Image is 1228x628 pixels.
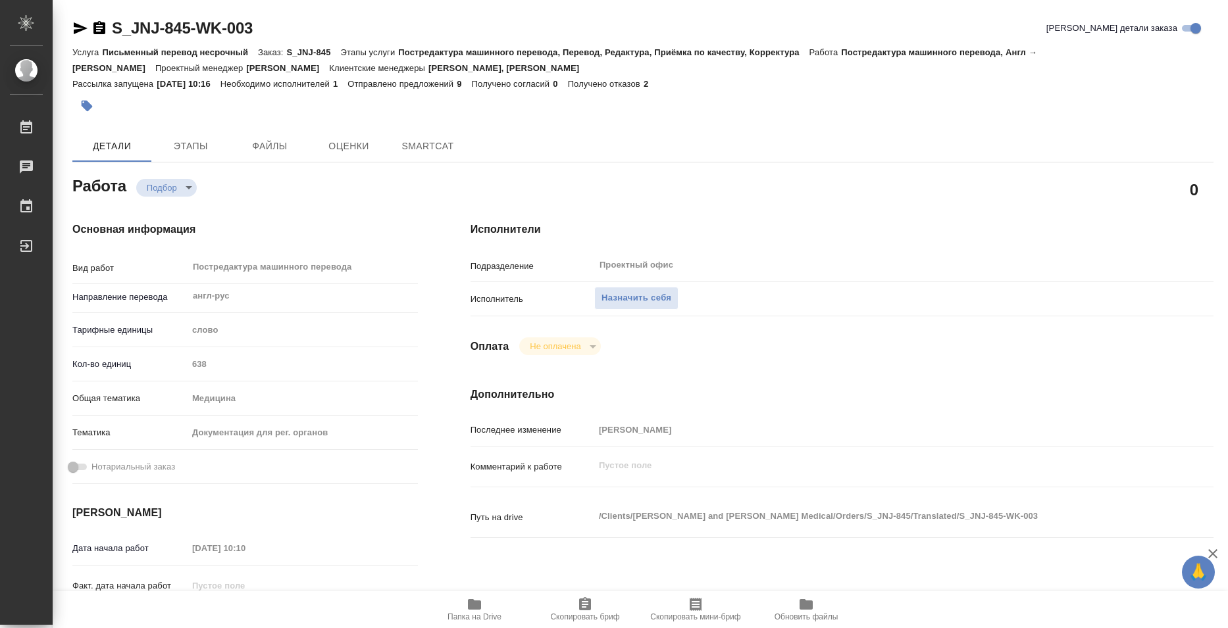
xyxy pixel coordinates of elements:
p: Исполнитель [471,293,594,306]
p: Отправлено предложений [347,79,457,89]
p: [PERSON_NAME] [246,63,329,73]
button: Назначить себя [594,287,678,310]
textarea: /Clients/[PERSON_NAME] and [PERSON_NAME] Medical/Orders/S_JNJ-845/Translated/S_JNJ-845-WK-003 [594,505,1152,527]
span: Этапы [159,138,222,155]
p: 0 [553,79,567,89]
h4: Исполнители [471,222,1214,237]
button: Скопировать бриф [530,591,640,628]
button: Папка на Drive [419,591,530,628]
span: Скопировать мини-бриф [650,612,740,621]
span: Файлы [238,138,301,155]
span: Назначить себя [601,291,671,306]
p: 1 [333,79,347,89]
input: Пустое поле [188,576,303,595]
span: Оценки [317,138,380,155]
span: Обновить файлы [775,612,838,621]
input: Пустое поле [188,354,418,374]
p: Клиентские менеджеры [329,63,428,73]
button: Скопировать мини-бриф [640,591,751,628]
p: Последнее изменение [471,423,594,437]
span: Скопировать бриф [550,612,619,621]
p: Общая тематика [72,392,188,405]
div: Подбор [519,337,600,355]
p: Факт. дата начала работ [72,579,188,592]
span: Нотариальный заказ [91,460,175,473]
p: Этапы услуги [341,47,399,57]
input: Пустое поле [594,420,1152,439]
button: 🙏 [1182,556,1215,589]
h2: Работа [72,173,126,197]
span: 🙏 [1187,558,1210,586]
p: Проектный менеджер [155,63,246,73]
p: S_JNJ-845 [286,47,340,57]
p: [PERSON_NAME], [PERSON_NAME] [428,63,589,73]
input: Пустое поле [188,539,303,558]
p: Работа [809,47,842,57]
p: Постредактура машинного перевода, Перевод, Редактура, Приёмка по качеству, Корректура [398,47,809,57]
div: Документация для рег. органов [188,422,418,444]
p: Получено согласий [472,79,553,89]
p: Тарифные единицы [72,324,188,337]
p: Заказ: [258,47,286,57]
p: Вид работ [72,262,188,275]
span: [PERSON_NAME] детали заказа [1046,22,1177,35]
div: Медицина [188,387,418,410]
button: Обновить файлы [751,591,861,628]
h2: 0 [1190,178,1198,201]
p: Дата начала работ [72,542,188,555]
p: Тематика [72,426,188,439]
p: Письменный перевод несрочный [102,47,258,57]
button: Добавить тэг [72,91,101,120]
span: Папка на Drive [448,612,501,621]
a: S_JNJ-845-WK-003 [112,19,253,37]
button: Скопировать ссылку [91,20,107,36]
p: Необходимо исполнителей [220,79,333,89]
span: SmartCat [396,138,459,155]
p: Получено отказов [568,79,644,89]
button: Подбор [143,182,181,193]
p: [DATE] 10:16 [157,79,220,89]
h4: Оплата [471,339,509,354]
p: Кол-во единиц [72,358,188,371]
p: Путь на drive [471,511,594,524]
h4: Дополнительно [471,387,1214,402]
button: Скопировать ссылку для ЯМессенджера [72,20,88,36]
span: Детали [80,138,143,155]
p: 2 [644,79,658,89]
h4: [PERSON_NAME] [72,505,418,521]
p: Подразделение [471,260,594,273]
div: слово [188,319,418,341]
div: Подбор [136,179,197,197]
p: Комментарий к работе [471,460,594,473]
p: Услуга [72,47,102,57]
p: 9 [457,79,471,89]
p: Рассылка запущена [72,79,157,89]
button: Не оплачена [526,341,584,352]
h4: Основная информация [72,222,418,237]
p: Направление перевода [72,291,188,304]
